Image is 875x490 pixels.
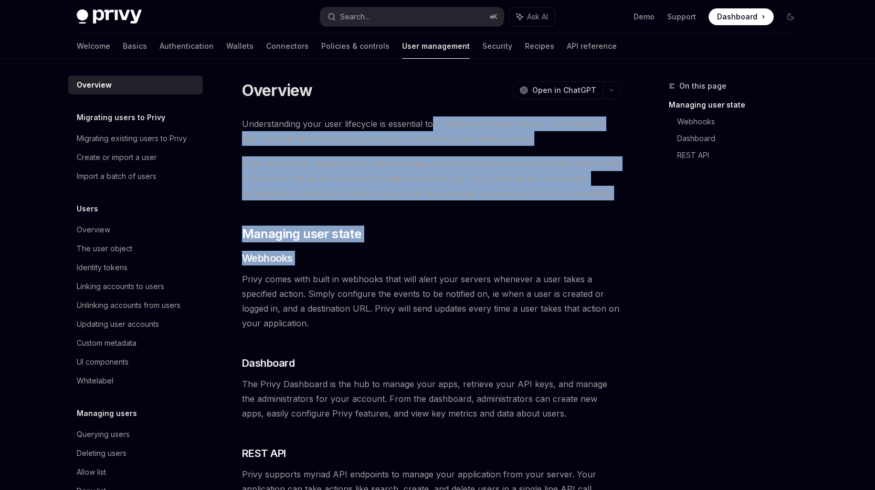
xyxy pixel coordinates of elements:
a: Unlinking accounts from users [68,296,203,315]
a: Whitelabel [68,371,203,390]
span: Dashboard [717,12,757,22]
a: Linking accounts to users [68,277,203,296]
a: Create or import a user [68,148,203,167]
a: Querying users [68,425,203,444]
a: Policies & controls [321,34,389,59]
a: User management [402,34,470,59]
div: Import a batch of users [77,170,156,183]
a: Migrating existing users to Privy [68,129,203,148]
a: Security [482,34,512,59]
h5: Migrating users to Privy [77,111,165,124]
a: Identity tokens [68,258,203,277]
a: Updating user accounts [68,315,203,334]
span: Open in ChatGPT [532,85,596,95]
span: Understanding your user lifecycle is essential to crafting incredible products. Privy enables use... [242,116,620,146]
a: Authentication [160,34,214,59]
a: Overview [68,220,203,239]
button: Toggle dark mode [782,8,799,25]
a: UI components [68,353,203,371]
div: Overview [77,79,112,91]
a: Wallets [226,34,254,59]
h1: Overview [242,81,313,100]
div: Allow list [77,466,106,478]
div: Create or import a user [77,151,157,164]
a: Support [667,12,696,22]
a: API reference [567,34,617,59]
div: Custom metadata [77,337,136,349]
div: Migrating existing users to Privy [77,132,187,145]
h5: Managing users [77,407,137,420]
div: Linking accounts to users [77,280,164,293]
div: Querying users [77,428,130,441]
a: The user object [68,239,203,258]
div: Deleting users [77,447,126,460]
a: Managing user state [669,97,807,113]
a: Dashboard [677,130,807,147]
a: Webhooks [677,113,807,130]
a: Demo [634,12,655,22]
a: Allow list [68,463,203,482]
div: Overview [77,223,110,236]
a: Connectors [266,34,309,59]
span: Webhooks [242,251,293,265]
div: Whitelabel [77,375,113,387]
button: Search...⌘K [320,7,504,26]
a: Dashboard [709,8,774,25]
button: Open in ChatGPT [513,81,603,99]
h5: Users [77,203,98,215]
a: REST API [677,147,807,164]
div: UI components [77,356,129,368]
div: The user object [77,242,132,255]
span: ⌘ K [490,13,498,21]
a: Import a batch of users [68,167,203,186]
div: Identity tokens [77,261,128,274]
span: On this page [679,80,726,92]
span: Ask AI [527,12,548,22]
a: Custom metadata [68,334,203,353]
button: Ask AI [509,7,555,26]
a: Basics [123,34,147,59]
a: Recipes [525,34,554,59]
span: Privy comes with built in webhooks that will alert your servers whenever a user takes a specified... [242,272,620,331]
a: Welcome [77,34,110,59]
span: REST API [242,446,286,461]
img: dark logo [77,9,142,24]
span: The Privy Dashboard is the hub to manage your apps, retrieve your API keys, and manage the admini... [242,377,620,421]
div: Updating user accounts [77,318,159,331]
div: Search... [340,10,370,23]
a: Deleting users [68,444,203,463]
span: Dashboard [242,356,295,370]
span: Privy allows your application to easily manage users from the server and the Privy dashboard. Thi... [242,156,620,200]
div: Unlinking accounts from users [77,299,181,312]
span: Managing user state [242,226,362,242]
a: Overview [68,76,203,94]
